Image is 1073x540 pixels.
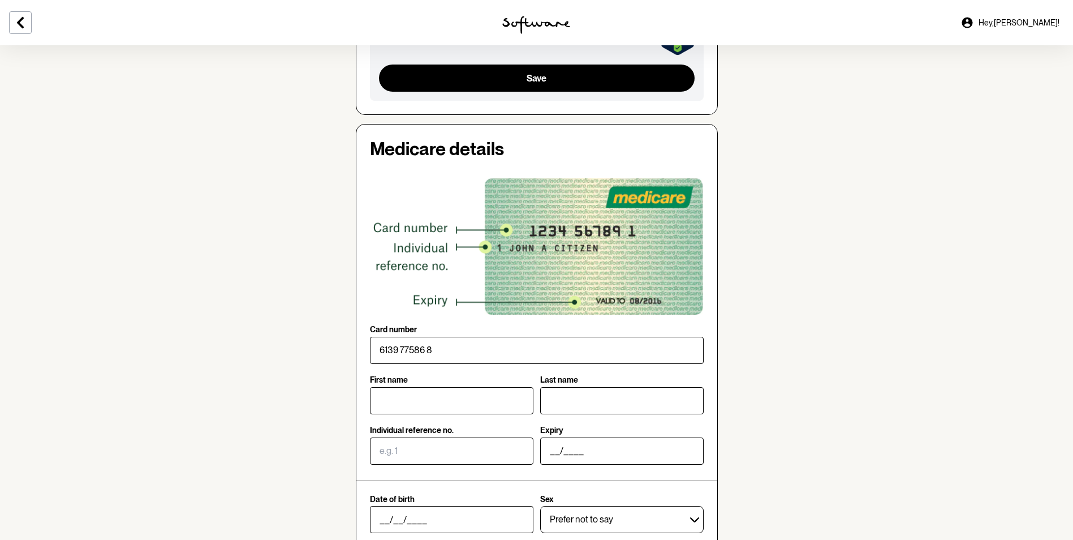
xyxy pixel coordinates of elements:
button: Save [379,65,695,92]
p: Individual reference no. [370,426,454,435]
p: Date of birth [370,495,415,504]
p: Card number [370,325,417,335]
img: medicare card info [370,178,704,316]
a: Hey,[PERSON_NAME]! [954,9,1066,36]
p: Expiry [540,426,563,435]
p: Last name [540,375,578,385]
h3: Medicare details [370,138,704,160]
p: Sex [540,495,554,504]
input: e.g. 1 [370,438,533,465]
p: First name [370,375,408,385]
img: software logo [502,16,570,34]
span: Hey, [PERSON_NAME] ! [979,18,1059,28]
